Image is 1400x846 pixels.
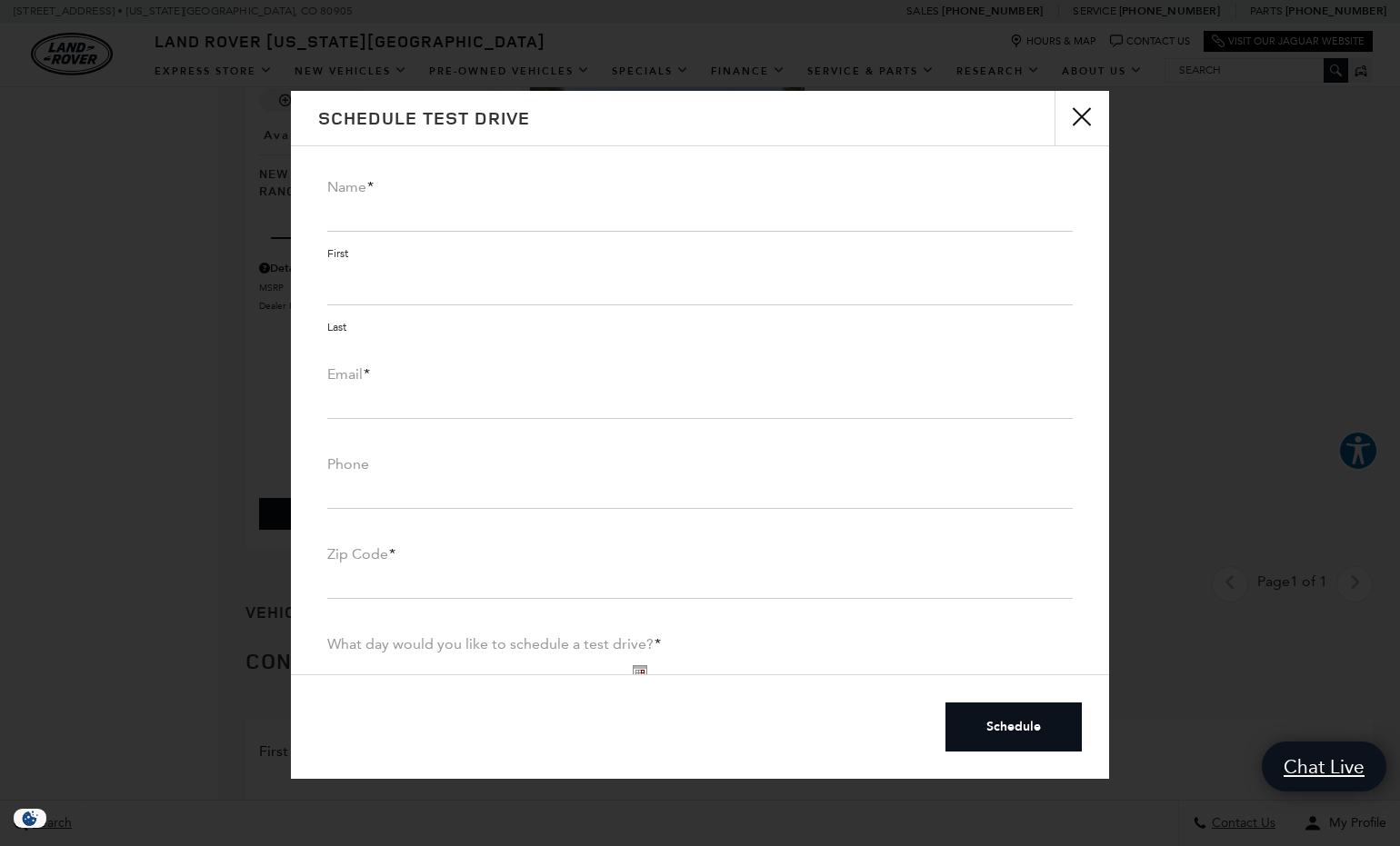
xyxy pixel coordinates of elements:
label: Last [327,321,346,333]
input: Last name [327,269,1073,305]
div: Privacy Settings [9,809,51,828]
label: Phone [327,455,369,473]
button: Schedule [945,702,1082,751]
a: Chat Live [1262,741,1386,791]
h2: Schedule Test Drive [318,108,530,128]
input: First name [327,195,1073,232]
label: What day would you like to schedule a test drive? [327,635,661,652]
button: Close [1055,91,1109,145]
img: ... [632,665,647,680]
label: Zip Code [327,545,395,562]
label: Name [327,178,374,195]
label: First [327,247,348,260]
label: Email [327,365,370,383]
span: Chat Live [1275,754,1374,779]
